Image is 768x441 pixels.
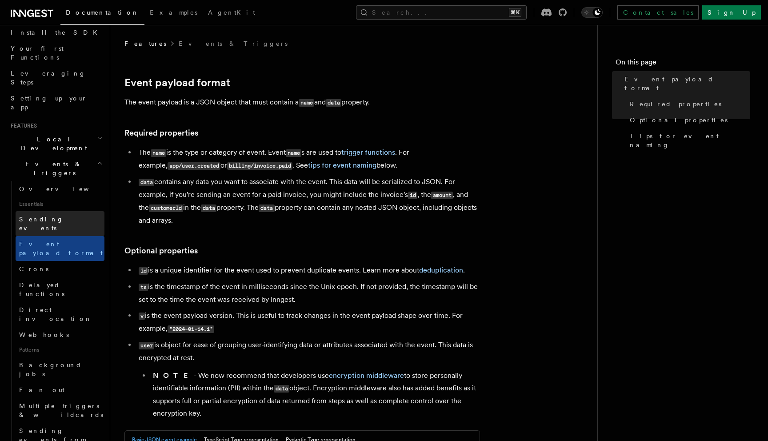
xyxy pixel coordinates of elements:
[139,342,154,349] code: user
[19,241,103,257] span: Event payload format
[201,204,216,212] code: data
[326,99,341,107] code: data
[16,357,104,382] a: Background jobs
[19,265,48,273] span: Crons
[7,131,104,156] button: Local Development
[581,7,603,18] button: Toggle dark mode
[509,8,521,17] kbd: ⌘K
[16,327,104,343] a: Webhooks
[136,339,480,420] li: is object for ease of grouping user-identifying data or attributes associated with the event. Thi...
[624,75,750,92] span: Event payload format
[408,192,417,199] code: id
[7,90,104,115] a: Setting up your app
[124,245,198,257] a: Optional properties
[16,398,104,423] a: Multiple triggers & wildcards
[341,148,395,156] a: trigger functions
[617,5,699,20] a: Contact sales
[16,277,104,302] a: Delayed functions
[7,122,37,129] span: Features
[144,3,203,24] a: Examples
[149,204,183,212] code: customerId
[124,96,480,109] p: The event payload is a JSON object that must contain a and property.
[19,306,92,322] span: Direct invocation
[11,29,103,36] span: Install the SDK
[66,9,139,16] span: Documentation
[136,264,480,277] li: is a unique identifier for the event used to prevent duplicate events. Learn more about .
[16,382,104,398] a: Fan out
[19,216,64,232] span: Sending events
[227,162,292,170] code: billing/invoice.paid
[139,179,154,186] code: data
[626,112,750,128] a: Optional properties
[151,149,166,157] code: name
[630,116,728,124] span: Optional properties
[60,3,144,25] a: Documentation
[7,65,104,90] a: Leveraging Steps
[329,371,404,380] a: encryption middleware
[139,313,145,320] code: v
[11,70,86,86] span: Leveraging Steps
[136,176,480,227] li: contains any data you want to associate with the event. This data will be serialized to JSON. For...
[124,76,230,89] a: Event payload format
[208,9,255,16] span: AgentKit
[16,197,104,211] span: Essentials
[702,5,761,20] a: Sign Up
[616,57,750,71] h4: On this page
[7,160,97,177] span: Events & Triggers
[19,281,64,297] span: Delayed functions
[16,302,104,327] a: Direct invocation
[150,369,480,420] li: - We now recommend that developers use to store personally identifiable information (PII) within ...
[630,100,721,108] span: Required properties
[168,325,214,333] code: "2024-01-14.1"
[419,266,463,274] a: deduplication
[179,39,288,48] a: Events & Triggers
[124,39,166,48] span: Features
[626,96,750,112] a: Required properties
[168,162,220,170] code: app/user.created
[630,132,750,149] span: Tips for event naming
[136,309,480,335] li: is the event payload version. This is useful to track changes in the event payload shape over tim...
[11,95,87,111] span: Setting up your app
[7,156,104,181] button: Events & Triggers
[139,267,148,275] code: id
[136,146,480,172] li: The is the type or category of event. Event s are used to . For example, or . See below.
[124,127,198,139] a: Required properties
[16,261,104,277] a: Crons
[19,361,82,377] span: Background jobs
[7,24,104,40] a: Install the SDK
[19,331,69,338] span: Webhooks
[7,40,104,65] a: Your first Functions
[19,386,64,393] span: Fan out
[153,371,194,380] strong: NOTE
[11,45,64,61] span: Your first Functions
[150,9,197,16] span: Examples
[259,204,274,212] code: data
[19,402,103,418] span: Multiple triggers & wildcards
[16,181,104,197] a: Overview
[203,3,260,24] a: AgentKit
[274,385,289,393] code: data
[299,99,314,107] code: name
[136,281,480,306] li: is the timestamp of the event in milliseconds since the Unix epoch. If not provided, the timestam...
[16,236,104,261] a: Event payload format
[286,149,301,157] code: name
[626,128,750,153] a: Tips for event naming
[308,161,376,169] a: tips for event naming
[431,192,453,199] code: amount
[16,343,104,357] span: Patterns
[16,211,104,236] a: Sending events
[356,5,527,20] button: Search...⌘K
[7,135,97,152] span: Local Development
[19,185,111,192] span: Overview
[621,71,750,96] a: Event payload format
[139,284,148,291] code: ts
